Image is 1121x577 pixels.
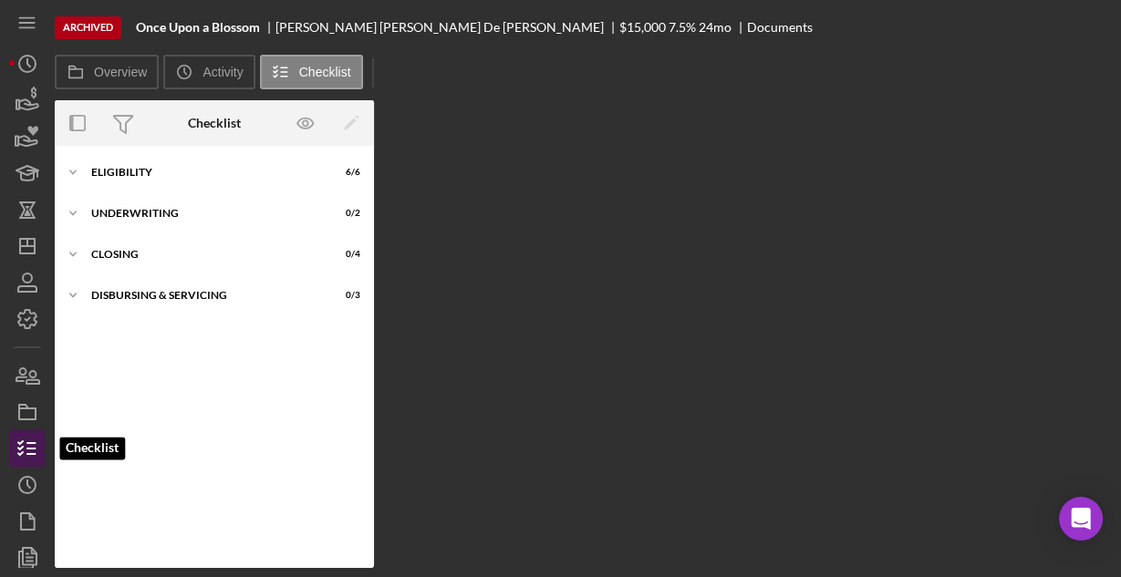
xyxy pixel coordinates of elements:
b: Once Upon a Blossom [136,20,260,35]
div: Disbursing & Servicing [91,290,315,301]
label: Checklist [299,65,351,79]
div: 7.5 % [669,20,696,35]
label: Activity [202,65,243,79]
div: Underwriting [91,208,315,219]
div: Open Intercom Messenger [1059,497,1103,541]
div: 24 mo [699,20,732,35]
div: Archived [55,16,121,39]
div: 0 / 4 [327,249,360,260]
div: Eligibility [91,167,315,178]
button: Overview [55,55,159,89]
div: 0 / 2 [327,208,360,219]
div: Checklist [188,116,241,130]
div: Documents [747,20,813,35]
button: Activity [163,55,254,89]
div: $15,000 [619,20,666,35]
div: 0 / 3 [327,290,360,301]
div: [PERSON_NAME] [PERSON_NAME] De [PERSON_NAME] [275,20,619,35]
label: Overview [94,65,147,79]
div: 6 / 6 [327,167,360,178]
button: Checklist [260,55,363,89]
div: Closing [91,249,315,260]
